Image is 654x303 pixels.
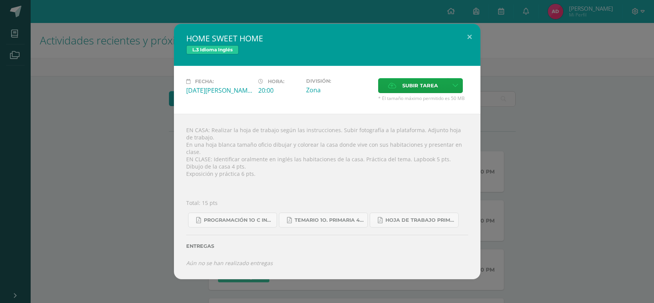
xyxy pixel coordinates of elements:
[306,86,372,94] div: Zona
[174,114,480,279] div: EN CASA: Realizar la hoja de trabajo según las instrucciones. Subir fotografía a la plataforma. A...
[186,33,468,44] h2: HOME SWEET HOME
[402,79,438,93] span: Subir tarea
[279,213,368,228] a: Temario 1o. primaria 4-2025.pdf
[204,217,273,223] span: Programación 1o C Inglés.pdf
[188,213,277,228] a: Programación 1o C Inglés.pdf
[195,79,214,84] span: Fecha:
[186,259,273,267] i: Aún no se han realizado entregas
[385,217,454,223] span: Hoja de trabajo PRIMERO1.pdf
[268,79,284,84] span: Hora:
[186,45,239,54] span: L.3 Idioma Inglés
[378,95,468,102] span: * El tamaño máximo permitido es 50 MB
[186,86,252,95] div: [DATE][PERSON_NAME]
[186,243,468,249] label: Entregas
[306,78,372,84] label: División:
[258,86,300,95] div: 20:00
[459,24,480,50] button: Close (Esc)
[295,217,364,223] span: Temario 1o. primaria 4-2025.pdf
[370,213,459,228] a: Hoja de trabajo PRIMERO1.pdf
